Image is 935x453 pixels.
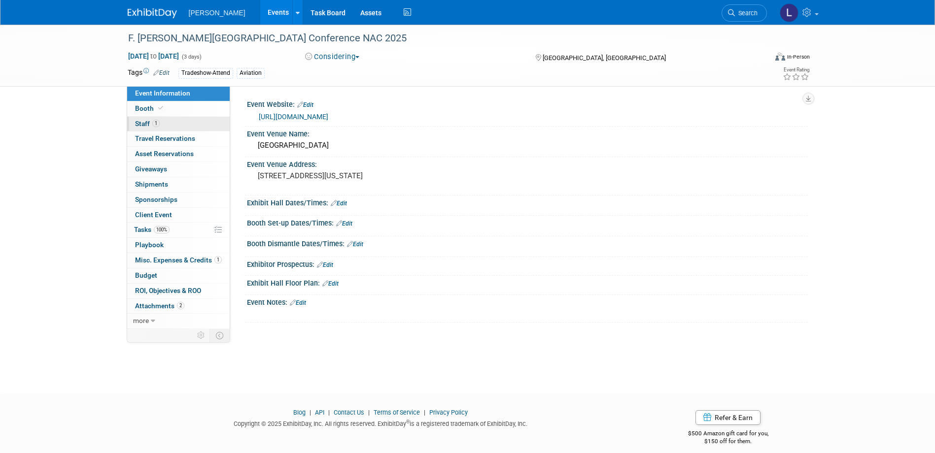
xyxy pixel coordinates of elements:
span: Budget [135,271,157,279]
a: ROI, Objectives & ROO [127,284,230,298]
span: Shipments [135,180,168,188]
span: Misc. Expenses & Credits [135,256,222,264]
div: Booth Dismantle Dates/Times: [247,236,808,249]
div: Exhibit Hall Dates/Times: [247,195,808,208]
span: Sponsorships [135,195,177,203]
a: Attachments2 [127,299,230,314]
img: ExhibitDay [128,8,177,18]
span: | [366,409,372,416]
div: Aviation [237,68,265,78]
a: Terms of Service [374,409,420,416]
div: Tradeshow-Attend [178,68,233,78]
a: Edit [331,200,347,207]
span: Search [735,9,758,17]
td: Tags [128,67,170,79]
span: Travel Reservations [135,134,195,142]
span: to [149,52,158,60]
a: Booth [127,101,230,116]
a: Edit [297,101,313,108]
a: Asset Reservations [127,147,230,162]
a: Shipments [127,177,230,192]
span: Giveaways [135,165,167,173]
a: Staff1 [127,117,230,131]
a: Edit [317,261,333,268]
div: Exhibitor Prospectus: [247,257,808,270]
a: Edit [153,69,170,76]
a: Blog [293,409,306,416]
a: Sponsorships [127,193,230,207]
a: Playbook [127,238,230,253]
span: Tasks [134,226,170,233]
div: $150 off for them. [649,437,808,446]
div: Copyright © 2025 ExhibitDay, Inc. All rights reserved. ExhibitDay is a registered trademark of Ex... [128,417,634,428]
a: Contact Us [334,409,364,416]
span: (3 days) [181,54,202,60]
a: Edit [322,280,339,287]
span: | [421,409,428,416]
a: Event Information [127,86,230,101]
span: 1 [214,256,222,263]
img: Lindsey Wolanczyk [780,3,798,22]
div: F. [PERSON_NAME][GEOGRAPHIC_DATA] Conference NAC 2025 [125,30,752,47]
span: Event Information [135,89,190,97]
a: [URL][DOMAIN_NAME] [259,113,328,121]
span: ROI, Objectives & ROO [135,287,201,294]
div: Event Venue Name: [247,127,808,139]
td: Toggle Event Tabs [209,329,230,342]
a: Travel Reservations [127,131,230,146]
img: Format-Inperson.png [775,53,785,61]
div: Exhibit Hall Floor Plan: [247,276,808,289]
a: Tasks100% [127,223,230,237]
span: Attachments [135,302,184,310]
a: more [127,314,230,328]
span: | [307,409,313,416]
div: Event Website: [247,97,808,110]
a: Search [722,4,767,22]
a: Client Event [127,208,230,223]
button: Considering [302,52,363,62]
pre: [STREET_ADDRESS][US_STATE] [258,171,470,180]
div: Event Format [709,51,810,66]
span: [DATE] [DATE] [128,52,179,61]
a: Misc. Expenses & Credits1 [127,253,230,268]
div: Event Notes: [247,295,808,308]
a: Edit [336,220,352,227]
span: Staff [135,120,160,128]
a: Giveaways [127,162,230,177]
a: API [315,409,324,416]
span: Booth [135,104,165,112]
td: Personalize Event Tab Strip [193,329,210,342]
a: Privacy Policy [429,409,468,416]
a: Edit [347,241,363,248]
a: Budget [127,268,230,283]
div: [GEOGRAPHIC_DATA] [254,138,800,153]
span: Asset Reservations [135,150,194,158]
div: Event Rating [783,67,809,72]
a: Refer & Earn [695,410,761,425]
span: | [326,409,332,416]
div: $500 Amazon gift card for you, [649,423,808,446]
span: 2 [177,302,184,309]
div: Event Venue Address: [247,157,808,169]
span: [GEOGRAPHIC_DATA], [GEOGRAPHIC_DATA] [543,54,666,62]
span: 100% [154,226,170,233]
span: Client Event [135,211,172,219]
i: Booth reservation complete [158,105,163,111]
span: [PERSON_NAME] [189,9,245,17]
div: Booth Set-up Dates/Times: [247,216,808,228]
sup: ® [406,419,410,424]
span: 1 [152,120,160,127]
div: In-Person [787,53,810,61]
a: Edit [290,299,306,306]
span: more [133,317,149,324]
span: Playbook [135,241,164,249]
